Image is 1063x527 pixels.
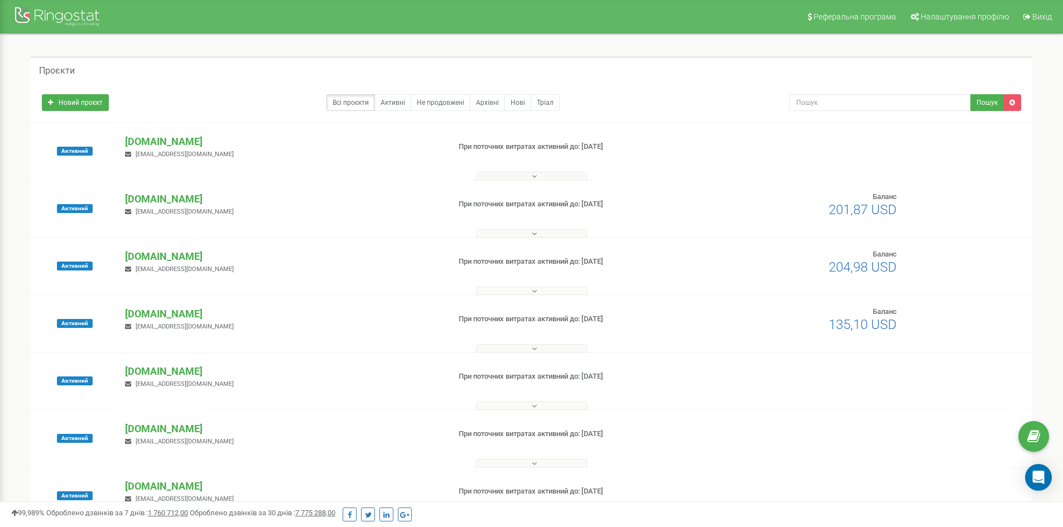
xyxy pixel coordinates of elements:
[125,422,440,436] p: [DOMAIN_NAME]
[459,142,691,152] p: При поточних витратах активний до: [DATE]
[125,479,440,494] p: [DOMAIN_NAME]
[829,202,897,217] span: 201,87 USD
[459,371,691,382] p: При поточних витратах активний до: [DATE]
[125,134,440,149] p: [DOMAIN_NAME]
[148,509,188,517] u: 1 760 712,00
[459,486,691,497] p: При поточних витратах активний до: [DATE]
[42,94,109,111] a: Новий проєкт
[326,94,375,111] a: Всі проєкти
[57,262,93,270] span: Активний
[970,94,1004,111] button: Пошук
[789,94,971,111] input: Пошук
[459,314,691,325] p: При поточних витратах активний до: [DATE]
[459,199,691,210] p: При поточних витратах активний до: [DATE]
[459,429,691,439] p: При поточних витратах активний до: [DATE]
[57,376,93,385] span: Активний
[829,259,897,275] span: 204,98 USD
[57,491,93,500] span: Активний
[829,317,897,332] span: 135,10 USD
[814,12,896,21] span: Реферальна програма
[125,192,440,206] p: [DOMAIN_NAME]
[136,151,234,158] span: [EMAIL_ADDRESS][DOMAIN_NAME]
[921,12,1009,21] span: Налаштування профілю
[39,66,75,76] h5: Проєкти
[531,94,560,111] a: Тріал
[125,249,440,264] p: [DOMAIN_NAME]
[470,94,505,111] a: Архівні
[873,307,897,316] span: Баланс
[374,94,411,111] a: Активні
[136,495,234,502] span: [EMAIL_ADDRESS][DOMAIN_NAME]
[873,192,897,201] span: Баланс
[46,509,188,517] span: Оброблено дзвінків за 7 днів :
[125,307,440,321] p: [DOMAIN_NAME]
[295,509,335,517] u: 7 775 288,00
[57,319,93,328] span: Активний
[190,509,335,517] span: Оброблено дзвінків за 30 днів :
[57,204,93,213] span: Активний
[1025,464,1052,491] div: Open Intercom Messenger
[504,94,531,111] a: Нові
[873,250,897,258] span: Баланс
[136,380,234,388] span: [EMAIL_ADDRESS][DOMAIN_NAME]
[57,434,93,443] span: Активний
[136,438,234,445] span: [EMAIL_ADDRESS][DOMAIN_NAME]
[11,509,45,517] span: 99,989%
[136,323,234,330] span: [EMAIL_ADDRESS][DOMAIN_NAME]
[1032,12,1052,21] span: Вихід
[136,265,234,273] span: [EMAIL_ADDRESS][DOMAIN_NAME]
[57,147,93,156] span: Активний
[136,208,234,215] span: [EMAIL_ADDRESS][DOMAIN_NAME]
[125,364,440,379] p: [DOMAIN_NAME]
[411,94,470,111] a: Не продовжені
[459,257,691,267] p: При поточних витратах активний до: [DATE]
